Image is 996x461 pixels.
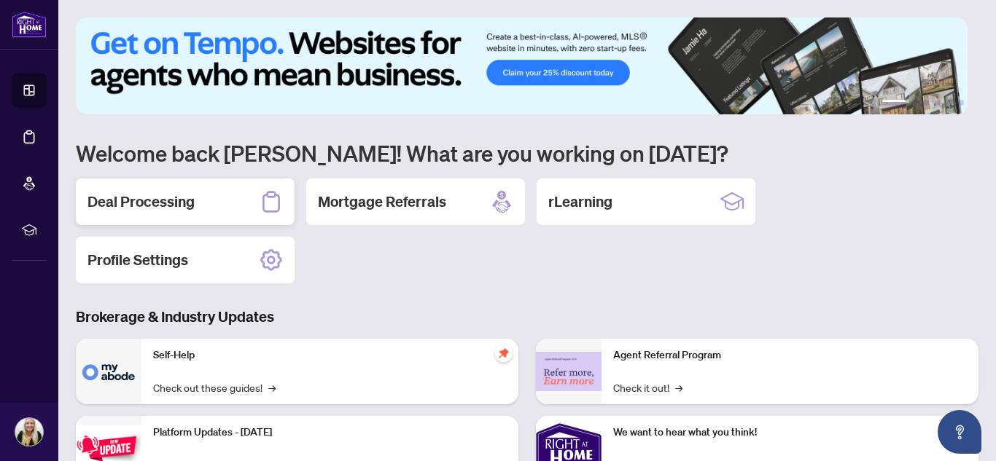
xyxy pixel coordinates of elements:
[76,307,979,327] h3: Brokerage & Industry Updates
[268,379,276,395] span: →
[495,344,513,362] span: pushpin
[938,410,981,454] button: Open asap
[675,379,682,395] span: →
[946,100,952,106] button: 5
[613,425,967,441] p: We want to hear what you think!
[318,192,446,212] h2: Mortgage Referrals
[548,192,612,212] h2: rLearning
[613,379,682,395] a: Check it out!→
[153,425,507,441] p: Platform Updates - [DATE]
[87,250,188,270] h2: Profile Settings
[76,17,968,114] img: Slide 0
[153,347,507,363] p: Self-Help
[923,100,929,106] button: 3
[12,11,47,38] img: logo
[15,418,43,446] img: Profile Icon
[87,192,195,212] h2: Deal Processing
[958,100,964,106] button: 6
[935,100,941,106] button: 4
[613,347,967,363] p: Agent Referral Program
[911,100,917,106] button: 2
[536,352,602,392] img: Agent Referral Program
[76,139,979,167] h1: Welcome back [PERSON_NAME]! What are you working on [DATE]?
[882,100,906,106] button: 1
[76,339,141,404] img: Self-Help
[153,379,276,395] a: Check out these guides!→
